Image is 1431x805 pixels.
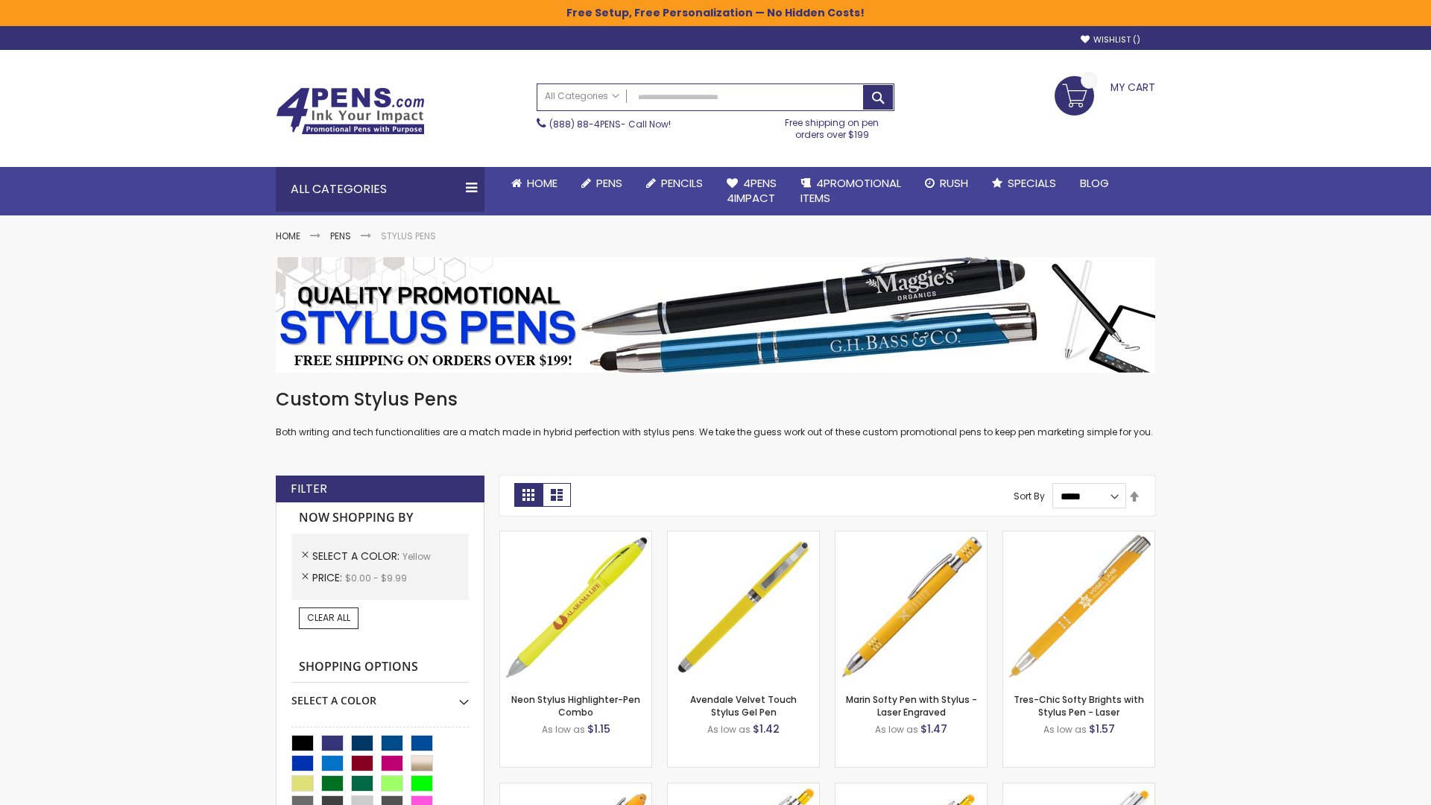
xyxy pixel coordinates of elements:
[549,118,621,130] a: (888) 88-4PENS
[715,167,789,215] a: 4Pens4impact
[789,167,913,215] a: 4PROMOTIONALITEMS
[312,549,402,563] span: Select A Color
[545,90,619,102] span: All Categories
[500,531,651,683] img: Neon Stylus Highlighter-Pen Combo-Yellow
[1003,531,1154,543] a: Tres-Chic Softy Brights with Stylus Pen - Laser-Yellow
[1080,175,1109,191] span: Blog
[753,722,780,736] span: $1.42
[846,693,977,718] a: Marin Softy Pen with Stylus - Laser Engraved
[500,531,651,543] a: Neon Stylus Highlighter-Pen Combo-Yellow
[542,723,585,736] span: As low as
[913,167,980,200] a: Rush
[291,683,469,708] div: Select A Color
[980,167,1068,200] a: Specials
[276,257,1155,373] img: Stylus Pens
[835,531,987,683] img: Marin Softy Pen with Stylus - Laser Engraved-Yellow
[1014,693,1144,718] a: Tres-Chic Softy Brights with Stylus Pen - Laser
[402,550,431,563] span: Yellow
[537,84,627,109] a: All Categories
[276,230,300,242] a: Home
[276,87,425,135] img: 4Pens Custom Pens and Promotional Products
[1089,722,1115,736] span: $1.57
[727,175,777,206] span: 4Pens 4impact
[668,783,819,795] a: Phoenix Softy Brights with Stylus Pen - Laser-Yellow
[1014,490,1045,502] label: Sort By
[940,175,968,191] span: Rush
[1068,167,1121,200] a: Blog
[569,167,634,200] a: Pens
[1003,783,1154,795] a: Tres-Chic Softy with Stylus Top Pen - ColorJet-Yellow
[770,111,895,141] div: Free shipping on pen orders over $199
[345,572,407,584] span: $0.00 - $9.99
[835,531,987,543] a: Marin Softy Pen with Stylus - Laser Engraved-Yellow
[835,783,987,795] a: Phoenix Softy Brights Gel with Stylus Pen - Laser-Yellow
[499,167,569,200] a: Home
[587,722,610,736] span: $1.15
[291,502,469,534] strong: Now Shopping by
[1043,723,1087,736] span: As low as
[1081,34,1140,45] a: Wishlist
[690,693,797,718] a: Avendale Velvet Touch Stylus Gel Pen
[661,175,703,191] span: Pencils
[668,531,819,543] a: Avendale Velvet Touch Stylus Gel Pen-Yellow
[511,693,640,718] a: Neon Stylus Highlighter-Pen Combo
[330,230,351,242] a: Pens
[527,175,557,191] span: Home
[276,388,1155,411] h1: Custom Stylus Pens
[299,607,358,628] a: Clear All
[875,723,918,736] span: As low as
[307,611,350,624] span: Clear All
[668,531,819,683] img: Avendale Velvet Touch Stylus Gel Pen-Yellow
[276,388,1155,439] div: Both writing and tech functionalities are a match made in hybrid perfection with stylus pens. We ...
[920,722,947,736] span: $1.47
[1008,175,1056,191] span: Specials
[549,118,671,130] span: - Call Now!
[291,651,469,684] strong: Shopping Options
[634,167,715,200] a: Pencils
[276,167,484,212] div: All Categories
[707,723,751,736] span: As low as
[381,230,436,242] strong: Stylus Pens
[291,481,327,497] strong: Filter
[800,175,901,206] span: 4PROMOTIONAL ITEMS
[514,483,543,507] strong: Grid
[500,783,651,795] a: Ellipse Softy Brights with Stylus Pen - Laser-Yellow
[596,175,622,191] span: Pens
[1003,531,1154,683] img: Tres-Chic Softy Brights with Stylus Pen - Laser-Yellow
[312,570,345,585] span: Price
